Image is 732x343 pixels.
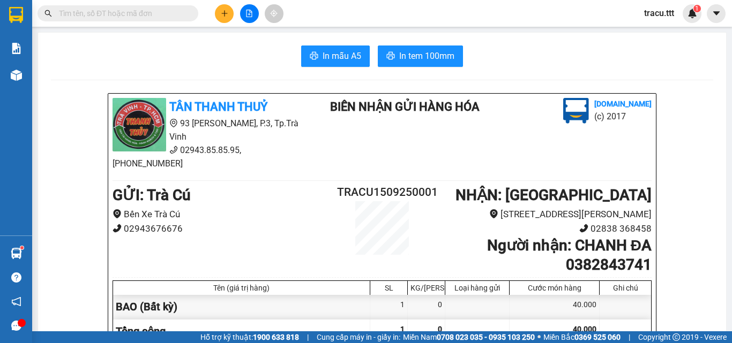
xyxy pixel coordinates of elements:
[11,43,22,54] img: solution-icon
[44,10,52,17] span: search
[113,209,122,218] span: environment
[688,9,697,18] img: icon-new-feature
[11,70,22,81] img: warehouse-icon
[323,49,361,63] span: In mẫu A5
[629,331,630,343] span: |
[437,333,535,341] strong: 0708 023 035 - 0935 103 250
[602,284,648,292] div: Ghi chú
[113,98,166,151] img: logo.jpg
[301,45,370,67] button: printerIn mẫu A5
[510,295,600,319] div: 40.000
[693,5,701,12] sup: 1
[403,331,535,343] span: Miền Nam
[310,51,318,62] span: printer
[113,207,337,222] li: Bến Xe Trà Cú
[400,325,405,333] span: 1
[455,186,652,204] b: NHẬN : [GEOGRAPHIC_DATA]
[574,333,621,341] strong: 0369 525 060
[20,246,24,249] sup: 1
[337,184,427,201] h2: TRACU1509250001
[707,4,726,23] button: caret-down
[113,222,337,236] li: 02943676676
[270,10,278,17] span: aim
[11,321,21,331] span: message
[594,100,652,108] b: [DOMAIN_NAME]
[9,7,23,23] img: logo-vxr
[113,186,191,204] b: GỬI : Trà Cú
[253,333,299,341] strong: 1900 633 818
[330,100,480,113] b: BIÊN NHẬN GỬI HÀNG HÓA
[489,209,498,218] span: environment
[113,117,312,143] li: 93 [PERSON_NAME], P.3, Tp.Trà Vinh
[169,100,267,113] b: TÂN THANH THUỶ
[408,295,445,319] div: 0
[537,335,541,339] span: ⚪️
[113,224,122,233] span: phone
[373,284,405,292] div: SL
[594,110,652,123] li: (c) 2017
[512,284,596,292] div: Cước món hàng
[438,325,442,333] span: 0
[116,325,166,338] span: Tổng cộng
[695,5,699,12] span: 1
[200,331,299,343] span: Hỗ trợ kỹ thuật:
[386,51,395,62] span: printer
[116,284,367,292] div: Tên (giá trị hàng)
[563,98,589,124] img: logo.jpg
[215,4,234,23] button: plus
[59,7,185,19] input: Tìm tên, số ĐT hoặc mã đơn
[399,49,454,63] span: In tem 100mm
[169,119,178,127] span: environment
[673,333,680,341] span: copyright
[427,222,652,236] li: 02838 368458
[573,325,596,333] span: 40.000
[169,146,178,154] span: phone
[113,143,312,170] li: 02943.85.85.95, [PHONE_NUMBER]
[487,237,652,273] b: Người nhận : CHANH ĐA 0382843741
[113,295,370,319] div: BAO (Bất kỳ)
[636,6,683,20] span: tracu.ttt
[317,331,400,343] span: Cung cấp máy in - giấy in:
[11,296,21,307] span: notification
[221,10,228,17] span: plus
[11,248,22,259] img: warehouse-icon
[579,224,588,233] span: phone
[543,331,621,343] span: Miền Bắc
[712,9,721,18] span: caret-down
[427,207,652,222] li: [STREET_ADDRESS][PERSON_NAME]
[307,331,309,343] span: |
[245,10,253,17] span: file-add
[265,4,283,23] button: aim
[410,284,442,292] div: KG/[PERSON_NAME]
[378,45,463,67] button: printerIn tem 100mm
[448,284,506,292] div: Loại hàng gửi
[240,4,259,23] button: file-add
[11,272,21,283] span: question-circle
[370,295,408,319] div: 1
